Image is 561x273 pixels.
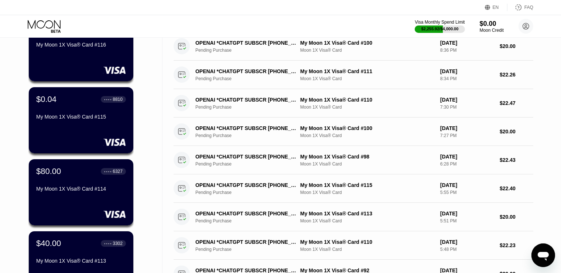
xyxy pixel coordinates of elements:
[531,243,555,267] iframe: Кнопка запуска окна обмена сообщениями
[195,40,297,46] div: OPENAI *CHATGPT SUBSCR [PHONE_NUMBER] US
[195,154,297,160] div: OPENAI *CHATGPT SUBSCR [PHONE_NUMBER] IE
[174,117,533,146] div: OPENAI *CHATGPT SUBSCR [PHONE_NUMBER] USPending PurchaseMy Moon 1X Visa® Card #100Moon 1X Visa® C...
[440,182,494,188] div: [DATE]
[300,218,434,223] div: Moon 1X Visa® Card
[440,48,494,53] div: 8:36 PM
[500,43,533,49] div: $20.00
[174,231,533,260] div: OPENAI *CHATGPT SUBSCR [PHONE_NUMBER] IEPending PurchaseMy Moon 1X Visa® Card #110Moon 1X Visa® C...
[300,154,434,160] div: My Moon 1X Visa® Card #98
[300,68,434,74] div: My Moon 1X Visa® Card #111
[195,48,304,53] div: Pending Purchase
[440,133,494,138] div: 7:27 PM
[174,89,533,117] div: OPENAI *CHATGPT SUBSCR [PHONE_NUMBER] IEPending PurchaseMy Moon 1X Visa® Card #110Moon 1X Visa® C...
[440,239,494,245] div: [DATE]
[195,161,304,167] div: Pending Purchase
[440,68,494,74] div: [DATE]
[440,211,494,216] div: [DATE]
[300,97,434,103] div: My Moon 1X Visa® Card #110
[36,95,57,104] div: $0.04
[195,68,297,74] div: OPENAI *CHATGPT SUBSCR [PHONE_NUMBER] IE
[440,218,494,223] div: 5:51 PM
[174,146,533,174] div: OPENAI *CHATGPT SUBSCR [PHONE_NUMBER] IEPending PurchaseMy Moon 1X Visa® Card #98Moon 1X Visa® Ca...
[300,48,434,53] div: Moon 1X Visa® Card
[500,242,533,248] div: $22.23
[440,154,494,160] div: [DATE]
[36,258,126,264] div: My Moon 1X Visa® Card #113
[500,214,533,220] div: $20.00
[480,28,504,33] div: Moon Credit
[300,239,434,245] div: My Moon 1X Visa® Card #110
[415,20,465,25] div: Visa Monthly Spend Limit
[493,5,499,10] div: EN
[440,190,494,195] div: 5:55 PM
[174,32,533,61] div: OPENAI *CHATGPT SUBSCR [PHONE_NUMBER] USPending PurchaseMy Moon 1X Visa® Card #100Moon 1X Visa® C...
[300,76,434,81] div: Moon 1X Visa® Card
[195,76,304,81] div: Pending Purchase
[36,114,126,120] div: My Moon 1X Visa® Card #115
[36,167,61,176] div: $80.00
[421,27,459,31] div: $2,255.92 / $4,000.00
[195,133,304,138] div: Pending Purchase
[195,239,297,245] div: OPENAI *CHATGPT SUBSCR [PHONE_NUMBER] IE
[485,4,507,11] div: EN
[300,40,434,46] div: My Moon 1X Visa® Card #100
[113,169,123,174] div: 6327
[440,125,494,131] div: [DATE]
[195,97,297,103] div: OPENAI *CHATGPT SUBSCR [PHONE_NUMBER] IE
[104,242,112,245] div: ● ● ● ●
[500,129,533,134] div: $20.00
[29,159,133,225] div: $80.00● ● ● ●6327My Moon 1X Visa® Card #114
[36,239,61,248] div: $40.00
[500,185,533,191] div: $22.40
[524,5,533,10] div: FAQ
[440,97,494,103] div: [DATE]
[300,247,434,252] div: Moon 1X Visa® Card
[195,211,297,216] div: OPENAI *CHATGPT SUBSCR [PHONE_NUMBER] US
[440,161,494,167] div: 6:28 PM
[507,4,533,11] div: FAQ
[195,247,304,252] div: Pending Purchase
[29,15,133,81] div: $80.00● ● ● ●5012My Moon 1X Visa® Card #116
[174,174,533,203] div: OPENAI *CHATGPT SUBSCR [PHONE_NUMBER] USPending PurchaseMy Moon 1X Visa® Card #115Moon 1X Visa® C...
[300,133,434,138] div: Moon 1X Visa® Card
[300,211,434,216] div: My Moon 1X Visa® Card #113
[415,20,465,33] div: Visa Monthly Spend Limit$2,255.92/$4,000.00
[300,125,434,131] div: My Moon 1X Visa® Card #100
[440,40,494,46] div: [DATE]
[300,105,434,110] div: Moon 1X Visa® Card
[195,105,304,110] div: Pending Purchase
[440,76,494,81] div: 8:34 PM
[500,157,533,163] div: $22.43
[300,182,434,188] div: My Moon 1X Visa® Card #115
[480,20,504,33] div: $0.00Moon Credit
[195,182,297,188] div: OPENAI *CHATGPT SUBSCR [PHONE_NUMBER] US
[480,20,504,28] div: $0.00
[113,97,123,102] div: 8810
[113,241,123,246] div: 3302
[195,125,297,131] div: OPENAI *CHATGPT SUBSCR [PHONE_NUMBER] US
[500,72,533,78] div: $22.26
[440,247,494,252] div: 5:48 PM
[104,170,112,173] div: ● ● ● ●
[174,203,533,231] div: OPENAI *CHATGPT SUBSCR [PHONE_NUMBER] USPending PurchaseMy Moon 1X Visa® Card #113Moon 1X Visa® C...
[174,61,533,89] div: OPENAI *CHATGPT SUBSCR [PHONE_NUMBER] IEPending PurchaseMy Moon 1X Visa® Card #111Moon 1X Visa® C...
[104,98,112,100] div: ● ● ● ●
[300,190,434,195] div: Moon 1X Visa® Card
[36,42,126,48] div: My Moon 1X Visa® Card #116
[440,105,494,110] div: 7:30 PM
[195,190,304,195] div: Pending Purchase
[36,186,126,192] div: My Moon 1X Visa® Card #114
[500,100,533,106] div: $22.47
[300,161,434,167] div: Moon 1X Visa® Card
[195,218,304,223] div: Pending Purchase
[29,87,133,153] div: $0.04● ● ● ●8810My Moon 1X Visa® Card #115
